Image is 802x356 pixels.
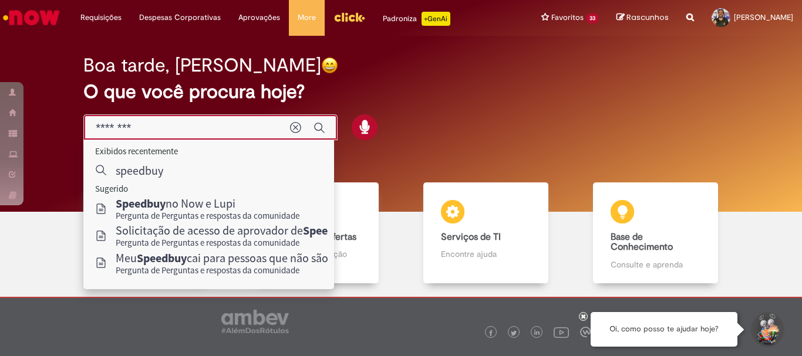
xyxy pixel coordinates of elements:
span: More [298,12,316,23]
span: Aprovações [238,12,280,23]
div: Oi, como posso te ajudar hoje? [591,312,737,347]
a: Tirar dúvidas Tirar dúvidas com Lupi Assist e Gen Ai [62,182,231,284]
b: Serviços de TI [441,231,501,243]
p: +GenAi [422,12,450,26]
span: Despesas Corporativas [139,12,221,23]
img: logo_footer_ambev_rotulo_gray.png [221,310,289,333]
h2: O que você procura hoje? [83,82,719,102]
img: ServiceNow [1,6,62,29]
span: [PERSON_NAME] [734,12,793,22]
a: Base de Conhecimento Consulte e aprenda [571,182,740,284]
img: click_logo_yellow_360x200.png [333,8,365,26]
b: Base de Conhecimento [611,231,673,253]
span: Rascunhos [626,12,669,23]
h2: Boa tarde, [PERSON_NAME] [83,55,321,76]
img: logo_footer_linkedin.png [534,330,540,337]
p: Consulte e aprenda [611,259,700,270]
img: logo_footer_workplace.png [580,327,591,337]
img: logo_footer_youtube.png [554,324,569,340]
button: Iniciar Conversa de Suporte [749,312,784,347]
span: 33 [586,13,599,23]
a: Rascunhos [616,12,669,23]
img: logo_footer_twitter.png [511,330,517,336]
span: Favoritos [551,12,584,23]
div: Padroniza [383,12,450,26]
span: Requisições [80,12,122,23]
a: Serviços de TI Encontre ajuda [401,182,571,284]
p: Encontre ajuda [441,248,530,260]
img: happy-face.png [321,57,338,74]
img: logo_footer_facebook.png [488,330,494,336]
